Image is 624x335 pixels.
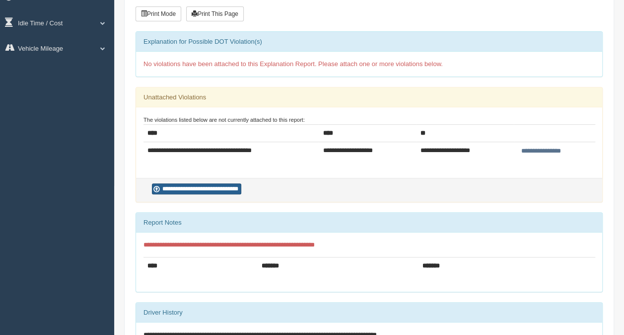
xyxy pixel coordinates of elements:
[136,213,602,233] div: Report Notes
[136,87,602,107] div: Unattached Violations
[143,60,443,68] span: No violations have been attached to this Explanation Report. Please attach one or more violations...
[136,6,181,21] button: Print Mode
[143,117,305,123] small: The violations listed below are not currently attached to this report:
[186,6,244,21] button: Print This Page
[136,303,602,323] div: Driver History
[136,32,602,52] div: Explanation for Possible DOT Violation(s)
